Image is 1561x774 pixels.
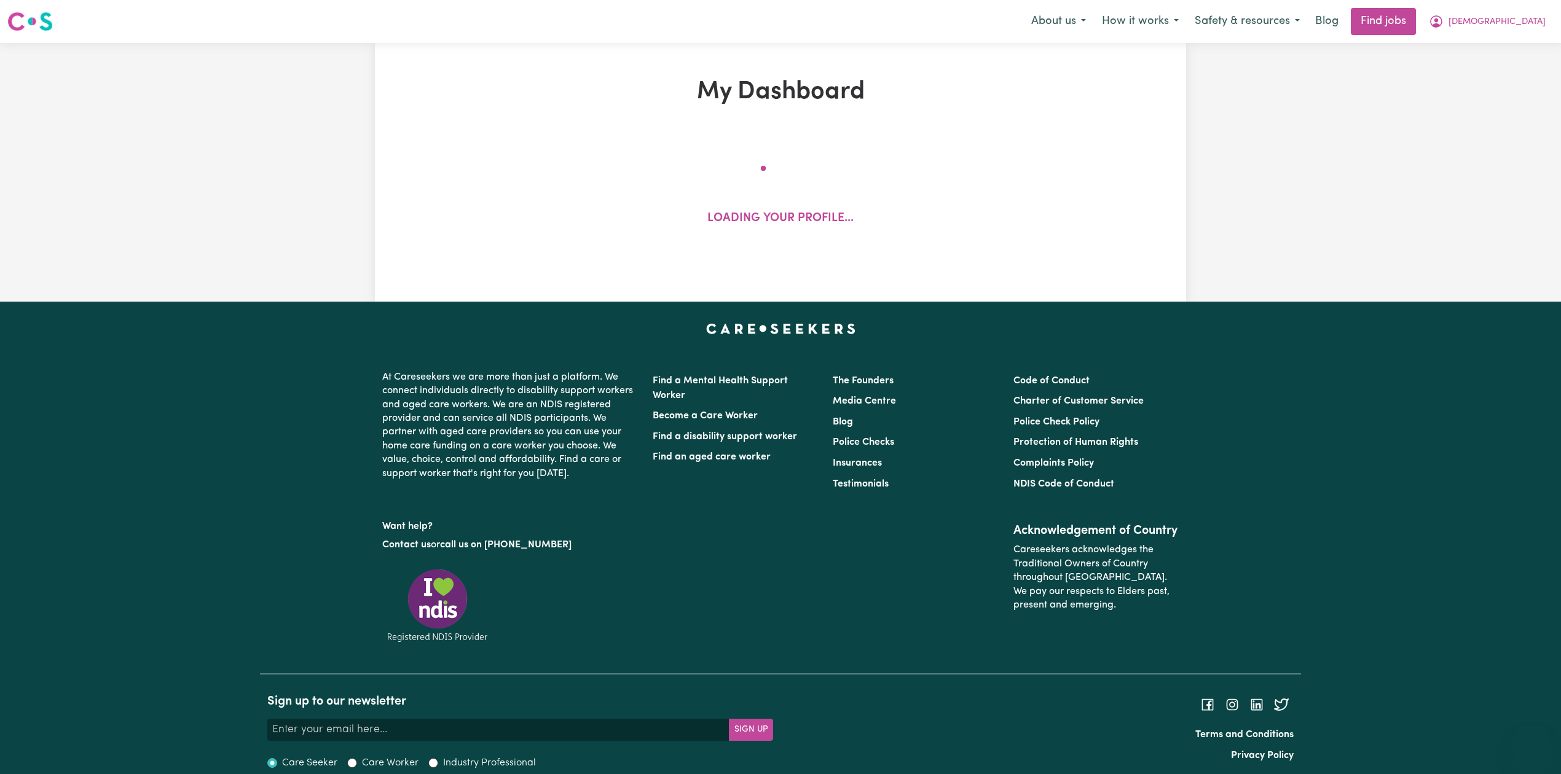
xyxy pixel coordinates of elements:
input: Enter your email here... [267,719,729,741]
p: Loading your profile... [707,210,854,228]
a: Become a Care Worker [653,411,758,421]
button: How it works [1094,9,1187,34]
label: Care Seeker [282,756,337,770]
a: NDIS Code of Conduct [1013,479,1114,489]
label: Industry Professional [443,756,536,770]
a: Careseekers home page [706,324,855,334]
label: Care Worker [362,756,419,770]
a: Contact us [382,540,431,550]
p: or [382,533,638,557]
a: Insurances [833,458,882,468]
a: Terms and Conditions [1195,730,1294,740]
a: Find a Mental Health Support Worker [653,376,788,401]
button: Safety & resources [1187,9,1308,34]
a: Follow Careseekers on Twitter [1274,700,1289,709]
a: Media Centre [833,396,896,406]
a: Follow Careseekers on Facebook [1200,700,1215,709]
h2: Sign up to our newsletter [267,694,773,709]
button: My Account [1421,9,1554,34]
a: Follow Careseekers on Instagram [1225,700,1240,709]
h1: My Dashboard [517,77,1044,107]
a: Protection of Human Rights [1013,437,1138,447]
a: Blog [1308,8,1346,35]
a: Find an aged care worker [653,452,771,462]
iframe: Button to launch messaging window [1512,725,1551,764]
a: Police Checks [833,437,894,447]
a: Follow Careseekers on LinkedIn [1249,700,1264,709]
a: Find a disability support worker [653,432,797,442]
a: Blog [833,417,853,427]
a: Code of Conduct [1013,376,1090,386]
a: Testimonials [833,479,889,489]
a: Police Check Policy [1013,417,1099,427]
p: Want help? [382,515,638,533]
p: Careseekers acknowledges the Traditional Owners of Country throughout [GEOGRAPHIC_DATA]. We pay o... [1013,538,1179,617]
button: Subscribe [729,719,773,741]
a: Complaints Policy [1013,458,1094,468]
a: Careseekers logo [7,7,53,36]
img: Registered NDIS provider [382,567,493,644]
p: At Careseekers we are more than just a platform. We connect individuals directly to disability su... [382,365,638,485]
a: Privacy Policy [1231,751,1294,760]
a: call us on [PHONE_NUMBER] [440,540,572,550]
a: The Founders [833,376,894,386]
a: Find jobs [1351,8,1416,35]
a: Charter of Customer Service [1013,396,1144,406]
button: About us [1023,9,1094,34]
img: Careseekers logo [7,10,53,33]
span: [DEMOGRAPHIC_DATA] [1449,15,1546,29]
h2: Acknowledgement of Country [1013,523,1179,538]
